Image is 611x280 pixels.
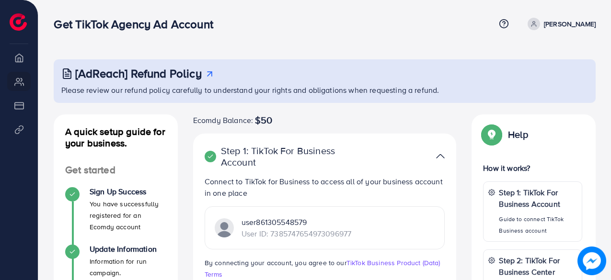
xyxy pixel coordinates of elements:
li: Sign Up Success [54,187,178,245]
p: Information for run campaign. [90,256,166,279]
p: By connecting your account, you agree to our [205,257,445,280]
p: Help [508,129,528,140]
p: Guide to connect TikTok Business account [499,213,577,236]
p: Step 1: TikTok For Business Account [205,145,360,168]
img: image [577,246,606,275]
p: [PERSON_NAME] [544,18,596,30]
p: How it works? [483,162,582,174]
span: Ecomdy Balance: [193,114,253,126]
a: TikTok Business Product (Data) Terms [205,258,440,279]
h3: Get TikTok Agency Ad Account [54,17,220,31]
img: Popup guide [483,126,500,143]
p: User ID: 7385747654973096977 [242,228,351,239]
h3: [AdReach] Refund Policy [75,67,202,80]
h4: A quick setup guide for your business. [54,126,178,149]
img: TikTok partner [436,149,445,163]
h4: Update Information [90,245,166,254]
p: Step 2: TikTok For Business Center [499,255,577,278]
span: $50 [255,114,272,126]
img: logo [10,13,27,31]
img: TikTok partner [215,218,234,237]
p: Step 1: TikTok For Business Account [499,187,577,210]
p: Please review our refund policy carefully to understand your rights and obligations when requesti... [61,84,590,96]
h4: Get started [54,164,178,176]
p: Connect to TikTok for Business to access all of your business account in one place [205,176,445,199]
p: user861305548579 [242,216,351,228]
h4: Sign Up Success [90,187,166,196]
a: [PERSON_NAME] [524,18,596,30]
p: You have successfully registered for an Ecomdy account [90,198,166,233]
